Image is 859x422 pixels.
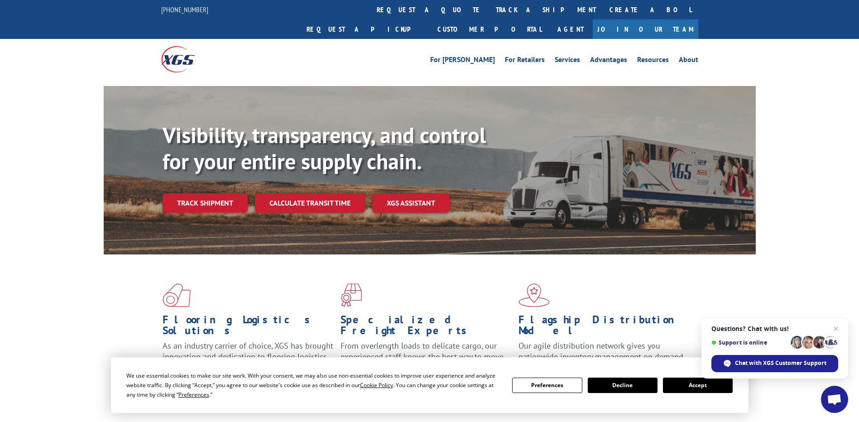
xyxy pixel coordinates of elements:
a: XGS ASSISTANT [372,193,450,213]
div: Chat with XGS Customer Support [711,355,838,372]
a: For [PERSON_NAME] [430,56,495,66]
a: Services [555,56,580,66]
a: Join Our Team [593,19,698,39]
div: Cookie Consent Prompt [111,357,749,413]
a: [PHONE_NUMBER] [161,5,208,14]
a: Request a pickup [300,19,431,39]
img: xgs-icon-flagship-distribution-model-red [518,283,550,307]
a: Customer Portal [431,19,548,39]
span: Preferences [178,391,209,398]
a: For Retailers [505,56,545,66]
div: We use essential cookies to make our site work. With your consent, we may also use non-essential ... [126,371,501,399]
img: xgs-icon-focused-on-flooring-red [341,283,362,307]
h1: Flooring Logistics Solutions [163,314,334,340]
a: Agent [548,19,593,39]
a: Advantages [590,56,627,66]
a: About [679,56,698,66]
span: Chat with XGS Customer Support [735,359,826,367]
span: Cookie Policy [360,381,393,389]
img: xgs-icon-total-supply-chain-intelligence-red [163,283,191,307]
span: Support is online [711,339,787,346]
a: Resources [637,56,669,66]
a: Track shipment [163,193,248,212]
button: Preferences [512,378,582,393]
b: Visibility, transparency, and control for your entire supply chain. [163,121,486,175]
h1: Specialized Freight Experts [341,314,512,340]
button: Accept [663,378,733,393]
span: Questions? Chat with us! [711,325,838,332]
h1: Flagship Distribution Model [518,314,690,340]
span: Our agile distribution network gives you nationwide inventory management on demand. [518,340,685,362]
span: Close chat [830,323,841,334]
div: Open chat [821,386,848,413]
a: Calculate transit time [255,193,365,213]
span: As an industry carrier of choice, XGS has brought innovation and dedication to flooring logistics... [163,340,333,373]
p: From overlength loads to delicate cargo, our experienced staff knows the best way to move your fr... [341,340,512,381]
button: Decline [588,378,657,393]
